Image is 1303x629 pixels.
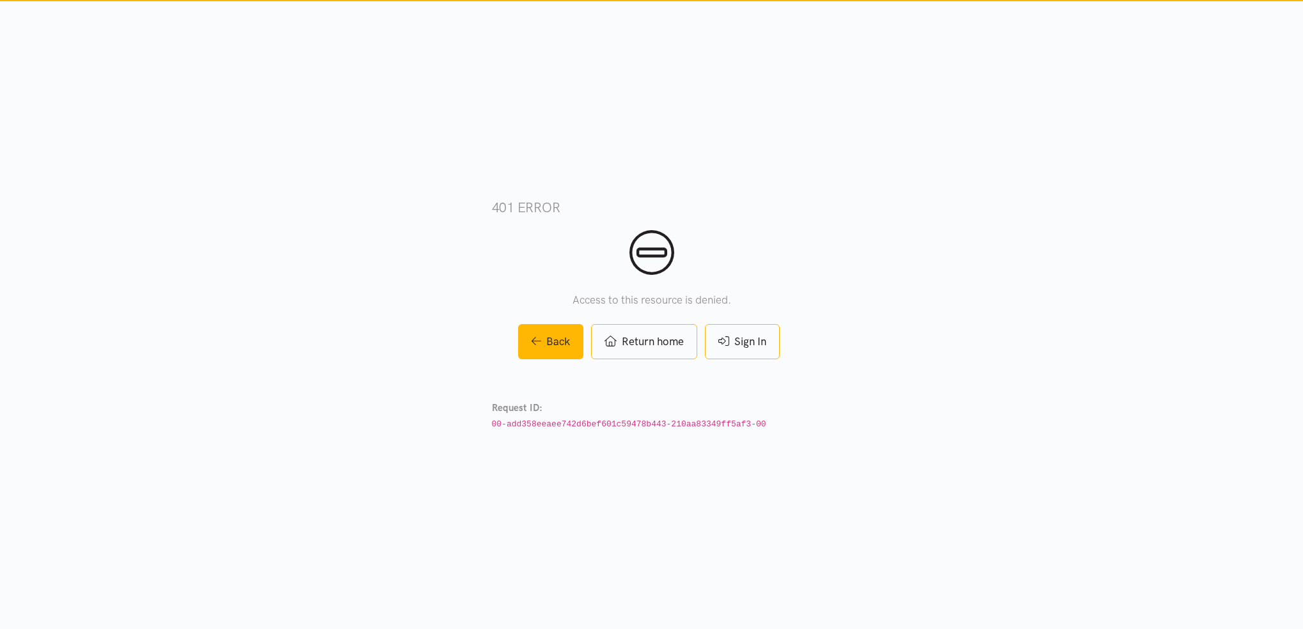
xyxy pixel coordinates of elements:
[591,324,697,359] a: Return home
[492,198,812,217] h3: 401 error
[705,324,780,359] a: Sign In
[492,402,542,414] strong: Request ID:
[492,291,812,309] p: Access to this resource is denied.
[492,419,766,429] code: 00-add358eeaee742d6bef601c59478b443-210aa83349ff5af3-00
[518,324,583,359] a: Back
